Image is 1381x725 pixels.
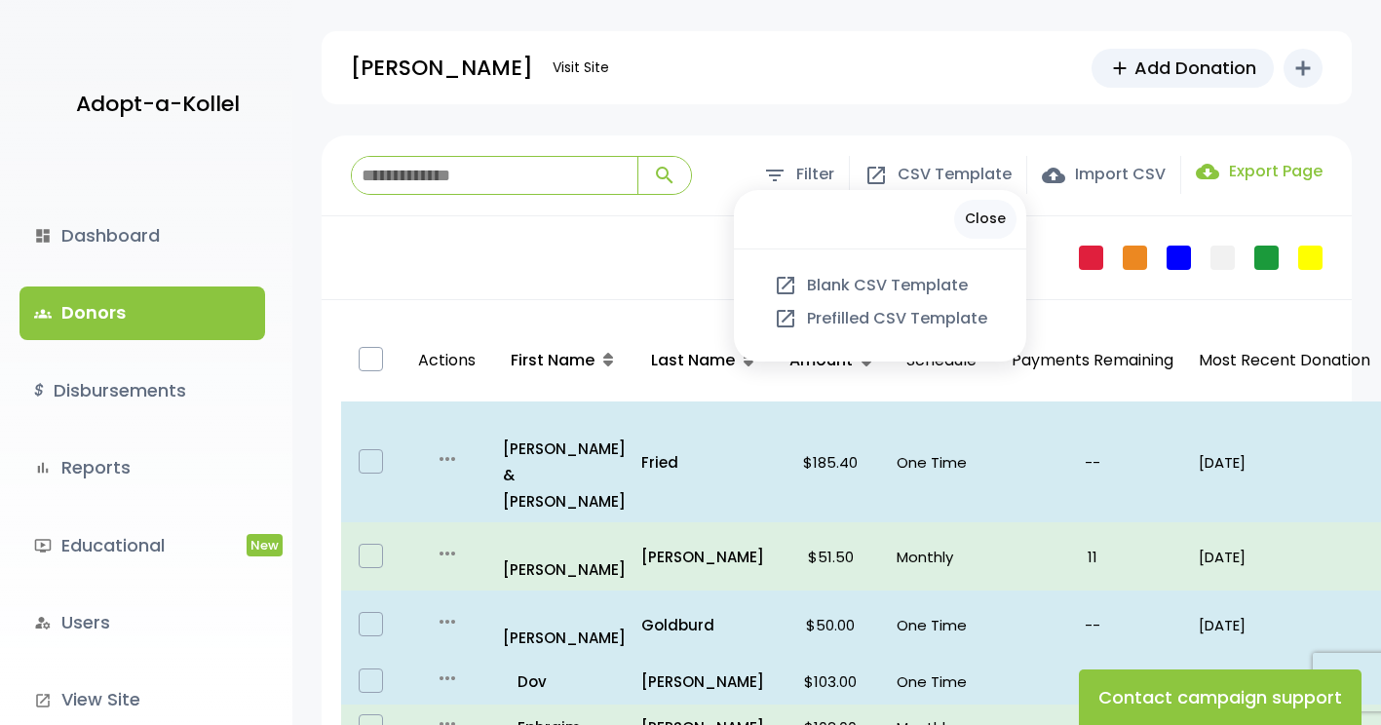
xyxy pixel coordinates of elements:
[1109,57,1131,79] span: add
[1002,544,1183,570] p: 11
[503,530,626,583] a: [PERSON_NAME]
[436,542,459,565] i: more_horiz
[1092,49,1274,88] a: addAdd Donation
[1196,160,1219,183] span: cloud_download
[1199,449,1370,476] p: [DATE]
[76,85,240,124] p: Adopt-a-Kollel
[780,544,881,570] p: $51.50
[774,274,797,297] span: open_in_new
[897,449,986,476] p: One Time
[1079,669,1362,725] button: Contact campaign support
[408,327,485,395] p: Actions
[543,49,619,87] a: Visit Site
[1002,612,1183,638] p: --
[641,449,764,476] a: Fried
[1284,49,1323,88] button: add
[19,596,265,649] a: manage_accountsUsers
[34,459,52,477] i: bar_chart
[1291,57,1315,80] i: add
[503,668,626,695] a: Dov
[1075,161,1166,189] span: Import CSV
[19,519,265,572] a: ondemand_videoEducationalNew
[897,668,986,695] p: One Time
[247,534,283,556] span: New
[954,200,1017,238] p: Close
[19,286,265,339] a: groupsDonors
[641,544,764,570] a: [PERSON_NAME]
[897,612,986,638] p: One Time
[1199,612,1370,638] p: [DATE]
[66,57,240,151] a: Adopt-a-Kollel
[1199,544,1370,570] p: [DATE]
[436,610,459,633] i: more_horiz
[796,161,834,189] span: Filter
[1199,347,1370,375] p: Most Recent Donation
[351,49,533,88] p: [PERSON_NAME]
[511,349,595,371] span: First Name
[653,164,676,187] span: search
[503,598,626,651] a: [PERSON_NAME]
[1134,55,1256,81] span: Add Donation
[651,349,735,371] span: Last Name
[897,544,986,570] p: Monthly
[1002,449,1183,476] p: --
[436,447,459,471] i: more_horiz
[19,210,265,262] a: dashboardDashboard
[774,274,987,297] a: open_in_newBlank CSV Template
[774,307,987,330] label: Prefilled CSV Template
[780,449,881,476] p: $185.40
[1196,160,1323,183] label: Export Page
[19,364,265,417] a: $Disbursements
[19,441,265,494] a: bar_chartReports
[436,667,459,690] i: more_horiz
[637,157,691,194] button: search
[898,161,1012,189] span: CSV Template
[34,305,52,323] span: groups
[503,409,626,515] a: [PERSON_NAME] & [PERSON_NAME]
[763,164,786,187] span: filter_list
[1042,164,1065,187] span: cloud_upload
[641,612,764,638] a: Goldburd
[864,164,888,187] span: open_in_new
[774,307,797,330] span: open_in_new
[789,349,853,371] span: Amount
[780,612,881,638] p: $50.00
[34,692,52,709] i: launch
[34,614,52,631] i: manage_accounts
[34,537,52,554] i: ondemand_video
[641,668,764,695] a: [PERSON_NAME]
[34,227,52,245] i: dashboard
[1002,327,1183,395] p: Payments Remaining
[1002,668,1183,695] p: --
[34,377,44,405] i: $
[780,668,881,695] p: $103.00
